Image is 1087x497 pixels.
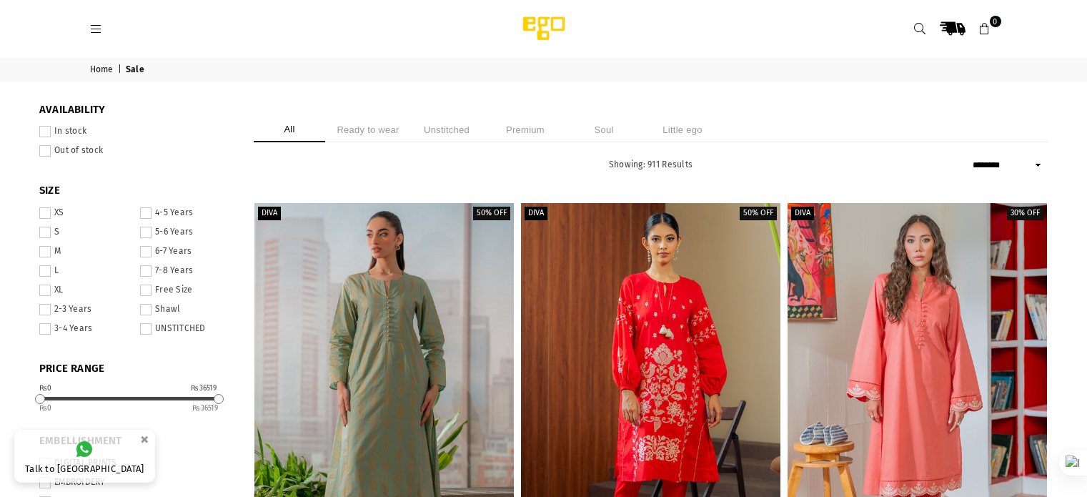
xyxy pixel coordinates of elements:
li: All [254,117,325,142]
li: Soul [568,117,640,142]
label: XL [39,285,131,296]
label: 50% off [473,207,510,220]
a: 0 [972,16,998,41]
label: 7-8 Years [140,265,232,277]
span: Showing: 911 Results [609,159,693,169]
img: Ego [483,14,605,43]
label: Free Size [140,285,232,296]
label: M [39,246,131,257]
label: 3-4 Years [39,323,131,335]
div: ₨36519 [191,385,217,392]
label: S [39,227,131,238]
span: PRICE RANGE [39,362,232,376]
span: SIZE [39,184,232,198]
label: 2-3 Years [39,304,131,315]
label: 30% off [1007,207,1043,220]
label: 50% off [740,207,777,220]
span: 0 [990,16,1001,27]
label: Diva [258,207,281,220]
label: XS [39,207,131,219]
span: | [118,64,124,76]
label: Out of stock [39,145,232,157]
label: 5-6 Years [140,227,232,238]
label: UNSTITCHED [140,323,232,335]
ins: 0 [39,404,52,413]
a: Talk to [GEOGRAPHIC_DATA] [14,430,155,483]
label: In stock [39,126,232,137]
label: 6-7 Years [140,246,232,257]
button: × [136,428,153,451]
label: Shawl [140,304,232,315]
li: Little ego [647,117,718,142]
a: Menu [84,23,109,34]
a: Home [90,64,116,76]
nav: breadcrumbs [79,58,1008,82]
label: Diva [525,207,547,220]
label: 4-5 Years [140,207,232,219]
ins: 36519 [192,404,218,413]
span: Availability [39,103,232,117]
label: L [39,265,131,277]
li: Premium [490,117,561,142]
label: Diva [791,207,814,220]
li: Ready to wear [332,117,404,142]
a: Search [908,16,933,41]
div: ₨0 [39,385,52,392]
span: Sale [126,64,147,76]
li: Unstitched [411,117,482,142]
